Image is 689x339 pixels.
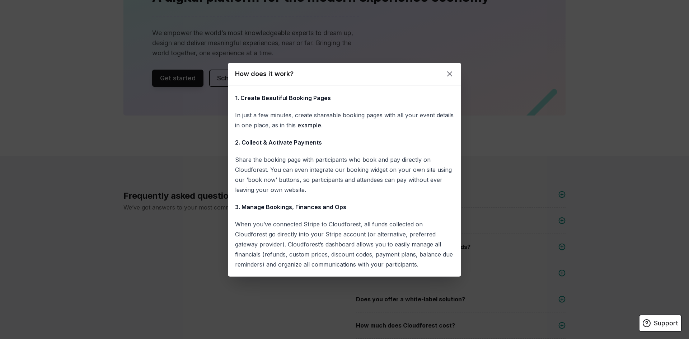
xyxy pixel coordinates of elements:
strong: 2. Collect & Activate Payments [235,139,322,146]
span: Support [654,318,678,328]
p: Share the booking page with participants who book and pay directly on Cloudforest. You can even i... [235,155,454,195]
a: Support [639,315,682,332]
p: When you’ve connected Stripe to Cloudforest, all funds collected on Cloudforest go directly into ... [235,219,454,269]
a: example [297,122,321,129]
p: In just a few minutes, create shareable booking pages with all your event details in one place, a... [235,110,454,130]
h3: How does it work? [235,69,441,79]
strong: 3. Manage Bookings, Finances and Ops [235,203,346,211]
strong: 1. Create Beautiful Booking Pages [235,94,331,102]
